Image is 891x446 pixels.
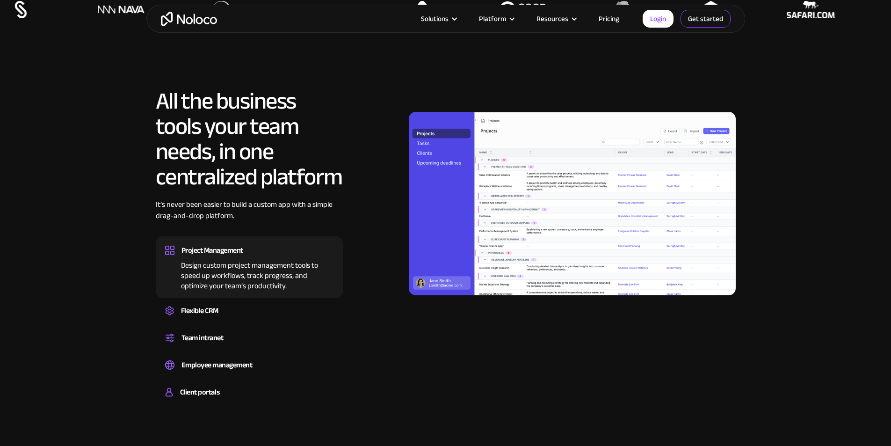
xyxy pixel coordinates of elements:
a: Pricing [587,13,631,25]
div: Design custom project management tools to speed up workflows, track progress, and optimize your t... [165,257,333,291]
div: Create a custom CRM that you can adapt to your business’s needs, centralize your workflows, and m... [165,318,333,321]
div: Platform [467,13,525,25]
div: Resources [536,13,568,25]
div: Client portals [180,385,219,399]
div: Platform [479,13,506,25]
div: Flexible CRM [181,304,218,318]
div: Solutions [409,13,467,25]
div: Resources [525,13,587,25]
a: Login [643,10,674,28]
a: home [161,12,217,26]
div: Solutions [421,13,449,25]
div: It’s never been easier to build a custom app with a simple drag-and-drop platform. [156,199,343,235]
div: Project Management [181,243,243,257]
div: Easily manage employee information, track performance, and handle HR tasks from a single platform. [165,372,333,375]
a: Get started [681,10,731,28]
div: Set up a central space for your team to collaborate, share information, and stay up to date on co... [165,345,333,348]
div: Team intranet [181,331,224,345]
div: Employee management [181,358,253,372]
h2: All the business tools your team needs, in one centralized platform [156,88,343,190]
div: Build a secure, fully-branded, and personalized client portal that lets your customers self-serve. [165,399,333,402]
